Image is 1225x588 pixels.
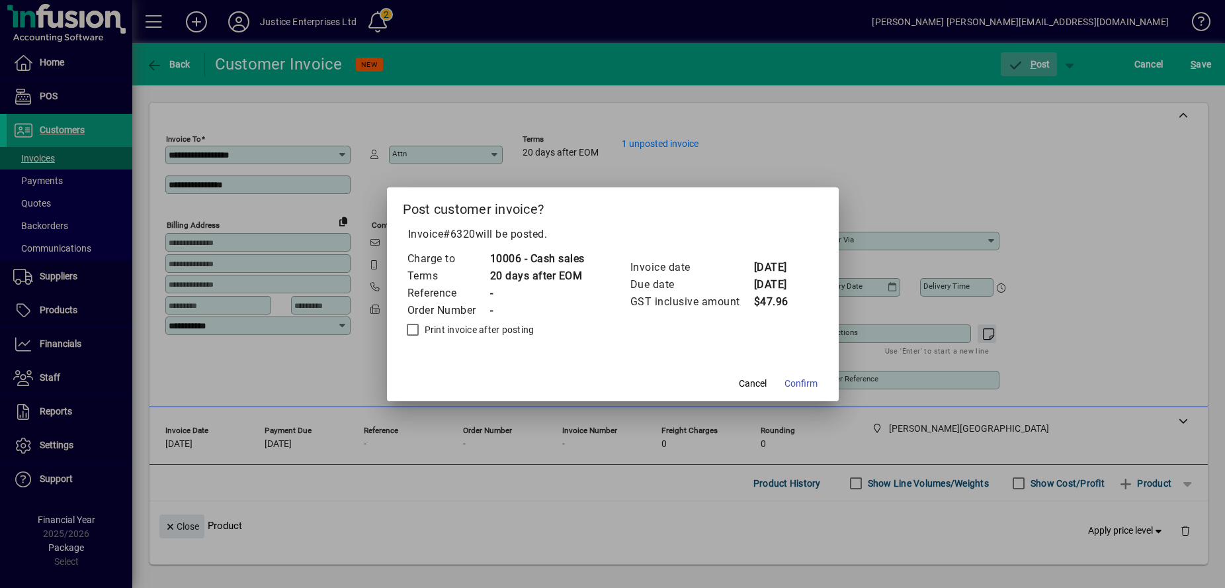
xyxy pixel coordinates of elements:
[443,228,476,240] span: #6320
[630,293,753,311] td: GST inclusive amount
[779,372,823,396] button: Confirm
[407,250,489,268] td: Charge to
[422,323,534,336] label: Print invoice after posting
[630,259,753,276] td: Invoice date
[753,276,806,293] td: [DATE]
[732,372,774,396] button: Cancel
[784,377,818,391] span: Confirm
[489,285,585,302] td: -
[387,187,839,226] h2: Post customer invoice?
[489,268,585,285] td: 20 days after EOM
[753,293,806,311] td: $47.96
[403,226,823,242] p: Invoice will be posted .
[753,259,806,276] td: [DATE]
[407,285,489,302] td: Reference
[489,250,585,268] td: 10006 - Cash sales
[739,377,767,391] span: Cancel
[407,302,489,319] td: Order Number
[489,302,585,319] td: -
[407,268,489,285] td: Terms
[630,276,753,293] td: Due date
